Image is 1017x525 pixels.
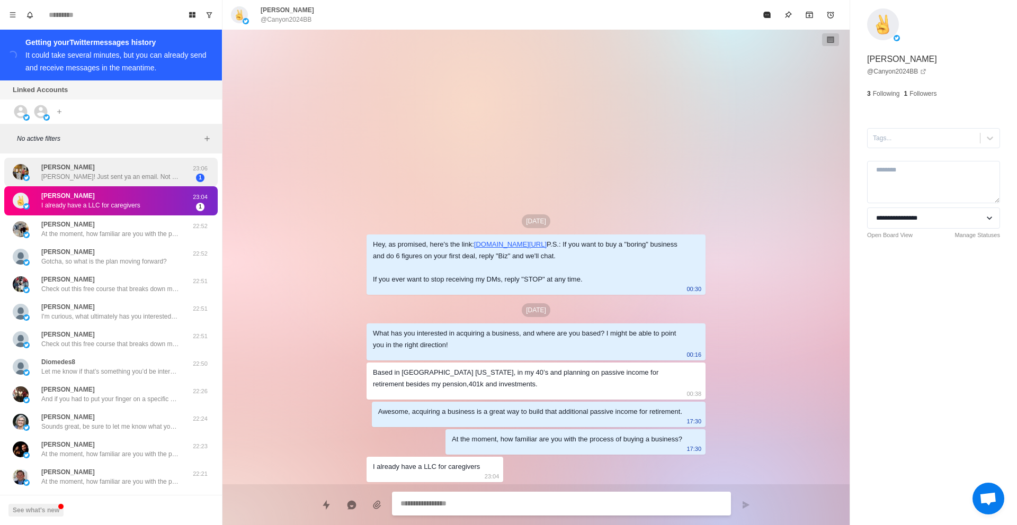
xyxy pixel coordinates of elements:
[187,304,213,313] p: 22:51
[799,4,820,25] button: Archive
[41,467,95,477] p: [PERSON_NAME]
[23,479,30,486] img: picture
[187,193,213,202] p: 23:04
[41,162,95,172] p: [PERSON_NAME]
[778,4,799,25] button: Pin
[187,469,213,478] p: 22:21
[17,134,201,143] p: No active filters
[187,387,213,396] p: 22:26
[4,6,21,23] button: Menu
[686,443,701,455] p: 17:30
[187,164,213,173] p: 23:06
[261,15,311,24] p: @Canyon2024BB
[23,369,30,376] img: picture
[756,4,778,25] button: Mark as read
[904,89,907,98] p: 1
[735,494,756,515] button: Send message
[41,394,179,404] p: And if you had to put your finger on a specific part of the process that’s holding you back from ...
[867,8,899,40] img: picture
[196,174,204,182] span: 1
[261,5,314,15] p: [PERSON_NAME]
[23,203,30,210] img: picture
[41,385,95,394] p: [PERSON_NAME]
[201,132,213,145] button: Add filters
[867,89,871,98] p: 3
[41,229,179,239] p: At the moment, how familiar are you with the process of buying a business?
[13,85,68,95] p: Linked Accounts
[13,164,29,180] img: picture
[474,240,547,248] a: [DOMAIN_NAME][URL]
[867,53,937,66] p: [PERSON_NAME]
[316,494,337,515] button: Quick replies
[25,51,207,72] div: It could take several minutes, but you can already send and receive messages in the meantime.
[23,452,30,458] img: picture
[13,304,29,320] img: picture
[41,247,95,257] p: [PERSON_NAME]
[23,397,30,403] img: picture
[522,214,550,228] p: [DATE]
[41,275,95,284] p: [PERSON_NAME]
[23,314,30,321] img: picture
[23,342,30,348] img: picture
[13,221,29,237] img: picture
[485,470,499,482] p: 23:04
[41,191,95,201] p: [PERSON_NAME]
[13,469,29,485] img: picture
[41,220,95,229] p: [PERSON_NAME]
[367,494,388,515] button: Add media
[973,483,1004,514] a: Open chat
[23,175,30,181] img: picture
[341,494,362,515] button: Reply with AI
[41,302,95,312] p: [PERSON_NAME]
[873,89,900,98] p: Following
[378,406,682,418] div: Awesome, acquiring a business is a great way to build that additional passive income for retirement.
[820,4,841,25] button: Add reminder
[894,35,900,41] img: picture
[41,412,95,422] p: [PERSON_NAME]
[13,249,29,265] img: picture
[201,6,218,23] button: Show unread conversations
[41,312,179,321] p: I'm curious, what ultimately has you interested in acquiring a cash-flowing business?
[231,6,248,23] img: picture
[686,283,701,295] p: 00:30
[196,203,204,211] span: 1
[13,276,29,292] img: picture
[13,331,29,347] img: picture
[41,201,140,210] p: I already have a LLC for caregivers
[23,424,30,431] img: picture
[373,328,682,351] div: What has you interested in acquiring a business, and where are you based? I might be able to poin...
[187,277,213,286] p: 22:51
[23,287,30,293] img: picture
[187,332,213,341] p: 22:51
[867,67,926,76] a: @Canyon2024BB
[452,433,682,445] div: At the moment, how familiar are you with the process of buying a business?
[867,231,913,240] a: Open Board View
[954,231,1000,240] a: Manage Statuses
[23,232,30,238] img: picture
[187,359,213,368] p: 22:50
[909,89,936,98] p: Followers
[686,415,701,427] p: 17:30
[13,386,29,402] img: picture
[187,442,213,451] p: 22:23
[13,359,29,375] img: picture
[41,440,95,449] p: [PERSON_NAME]
[41,257,167,266] p: Gotcha, so what is the plan moving forward?
[53,105,66,118] button: Add account
[41,330,95,339] p: [PERSON_NAME]
[184,6,201,23] button: Board View
[41,357,75,367] p: Diomedes8
[187,414,213,423] p: 22:24
[25,36,209,49] div: Getting your Twitter messages history
[187,249,213,258] p: 22:52
[686,349,701,360] p: 00:16
[43,114,50,121] img: picture
[41,172,179,182] p: [PERSON_NAME]! Just sent ya an email. Not sure if you remember me from our conversations in the p...
[13,414,29,430] img: picture
[41,339,179,349] p: Check out this free course that breaks down my full strategy for acquiring a business: [URL][DOMA...
[373,239,682,285] div: Hey, as promised, here's the link: P.S.: If you want to buy a "boring" business and do 6 figures ...
[373,461,480,473] div: I already have a LLC for caregivers
[13,193,29,209] img: picture
[41,367,179,376] p: Let me know if that’s something you’d be interested in and I can set you up on a call with my con...
[21,6,38,23] button: Notifications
